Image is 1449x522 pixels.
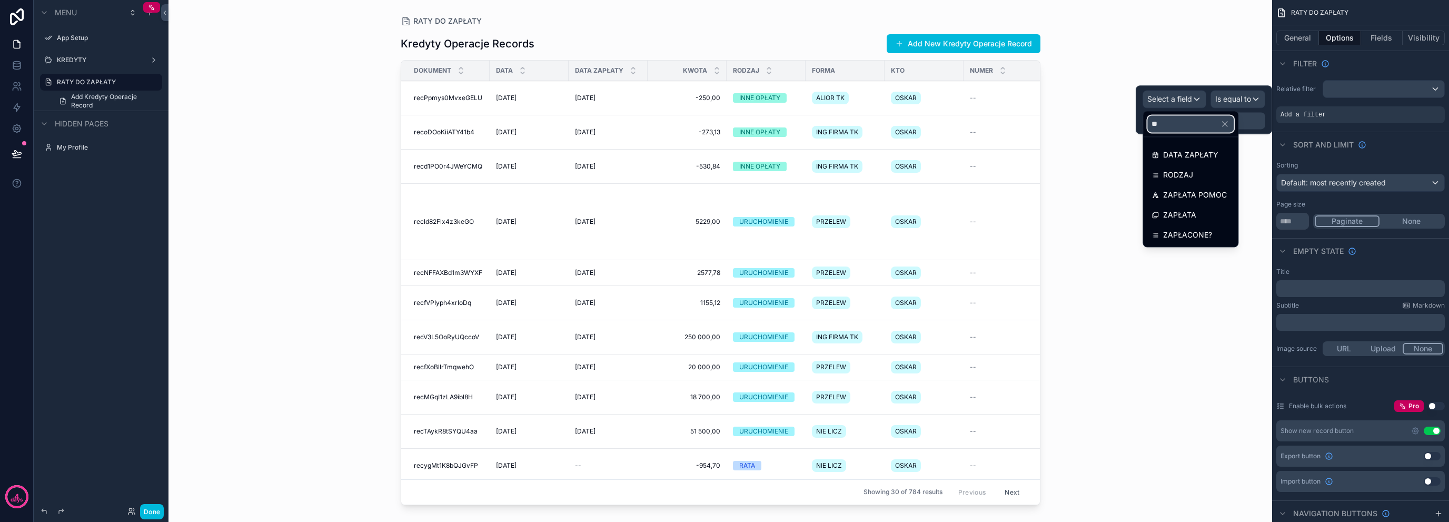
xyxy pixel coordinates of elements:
button: None [1403,343,1443,354]
button: URL [1324,343,1364,354]
span: Filter [1293,58,1317,69]
span: KWOTA [683,66,707,75]
label: App Setup [57,34,156,42]
span: Showing 30 of 784 results [864,488,942,497]
label: RATY DO ZAPŁATY [57,78,156,86]
label: Sorting [1276,161,1298,170]
span: Export button [1281,452,1321,460]
a: Markdown [1402,301,1445,310]
span: DATA ZAPŁATY [1163,149,1218,161]
span: FORMA [812,66,835,75]
button: Next [997,484,1027,500]
label: Image source [1276,344,1318,353]
span: Add Kredyty Operacje Record [71,93,156,110]
div: Show new record button [1281,427,1354,435]
span: Default: most recently created [1281,178,1386,187]
span: Hidden pages [55,119,108,129]
button: Fields [1361,31,1403,45]
span: DATA ZAPŁATY [575,66,623,75]
p: 4 [14,491,19,502]
span: Add a filter [1281,111,1326,119]
span: RATY DO ZAPŁATY [1291,8,1348,17]
span: Menu [55,7,77,18]
span: Markdown [1413,301,1445,310]
button: Visibility [1403,31,1445,45]
button: General [1276,31,1319,45]
span: Sort And Limit [1293,140,1354,150]
label: Enable bulk actions [1289,402,1346,410]
span: RODZAJ [733,66,759,75]
button: Options [1319,31,1361,45]
span: DATA [496,66,513,75]
label: Page size [1276,200,1305,209]
span: KTO [891,66,905,75]
label: Subtitle [1276,301,1299,310]
span: ZAPŁATA [1163,209,1196,221]
span: ZAPŁATA POMOC [1163,189,1227,201]
span: Buttons [1293,375,1329,385]
label: Title [1276,268,1289,276]
span: ZAPŁACONE? [1163,229,1212,241]
button: Default: most recently created [1276,174,1445,192]
label: My Profile [57,143,156,152]
div: scrollable content [1276,314,1445,331]
button: Done [140,504,164,519]
span: Pro [1408,402,1419,410]
label: KREDYTY [57,56,141,64]
button: None [1379,215,1443,227]
label: Relative filter [1276,85,1318,93]
span: Dokument [414,66,451,75]
span: NUMER [970,66,993,75]
a: Add Kredyty Operacje Record [53,93,162,110]
button: Paginate [1315,215,1379,227]
span: RODZAJ [1163,169,1193,181]
button: Upload [1364,343,1403,354]
span: Import button [1281,477,1321,486]
p: days [11,496,23,504]
div: scrollable content [1276,280,1445,297]
span: Empty state [1293,246,1344,257]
